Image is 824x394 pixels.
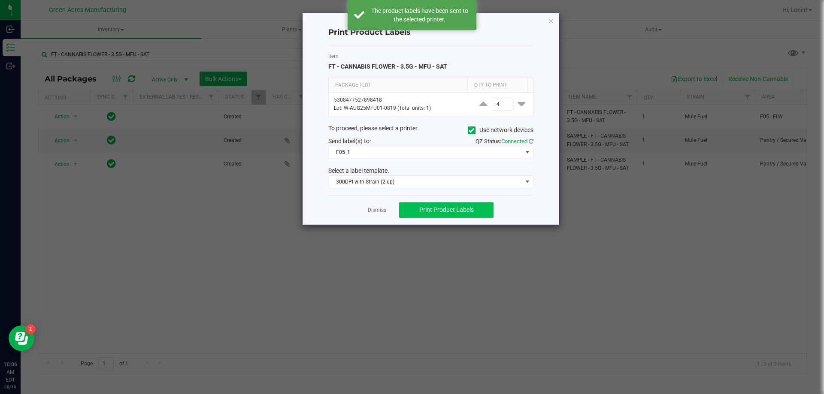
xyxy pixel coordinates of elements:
label: Item [328,52,533,60]
span: Send label(s) to: [328,138,371,144]
label: Use network devices [468,126,533,135]
div: Select a label template. [322,166,540,175]
span: F05_1 [329,146,522,158]
p: Lot: W-AUG25MFU01-0819 (Total units: 1) [334,104,467,112]
div: The product labels have been sent to the selected printer. [369,6,470,24]
span: Print Product Labels [419,206,474,213]
p: 5308477527898418 [334,96,467,104]
th: Qty to Print [467,78,527,93]
a: Dismiss [368,207,386,214]
h4: Print Product Labels [328,27,533,38]
th: Package | Lot [329,78,467,93]
iframe: Resource center [9,325,34,351]
span: QZ Status: [476,138,533,144]
iframe: Resource center unread badge [25,324,36,334]
div: To proceed, please select a printer. [322,124,540,137]
span: FT - CANNABIS FLOWER - 3.5G - MFU - SAT [328,63,447,70]
span: Connected [501,138,527,144]
button: Print Product Labels [399,202,494,218]
span: 300DPI with Strain (2-up) [329,176,522,188]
